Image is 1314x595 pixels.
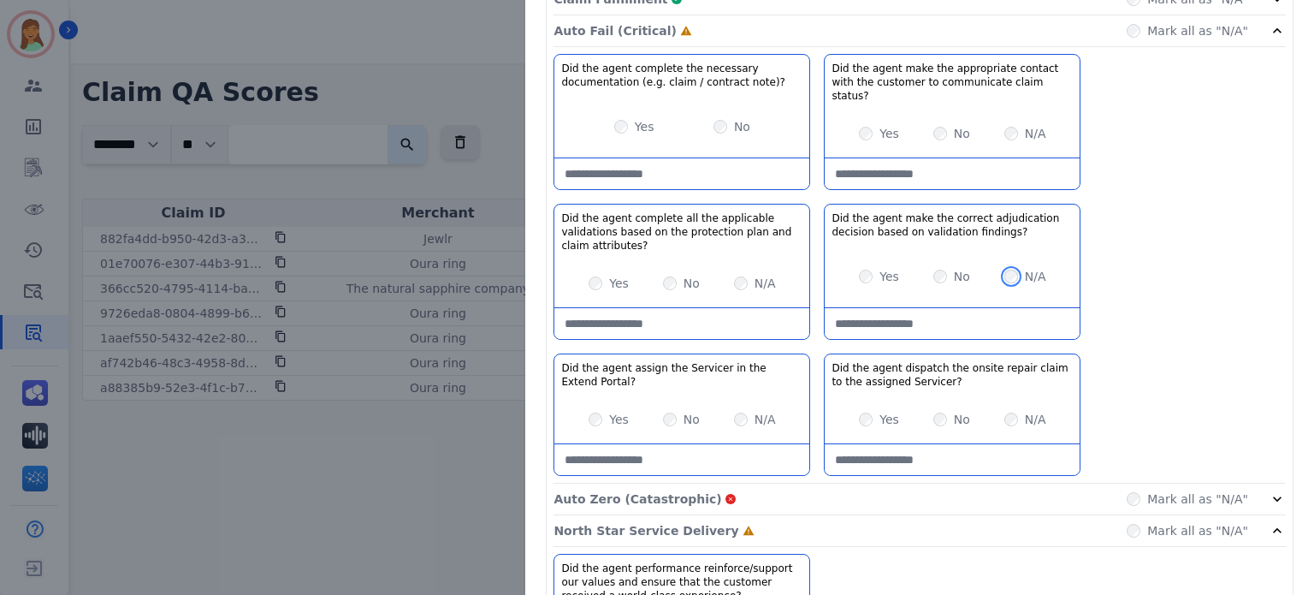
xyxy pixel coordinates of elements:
h3: Did the agent make the correct adjudication decision based on validation findings? [832,211,1073,239]
label: Yes [609,275,629,292]
label: Mark all as "N/A" [1147,22,1248,39]
p: North Star Service Delivery [553,522,738,539]
label: N/A [1025,268,1046,285]
label: Yes [879,268,899,285]
label: N/A [755,275,776,292]
label: Yes [609,411,629,428]
label: Yes [635,118,654,135]
label: N/A [1025,411,1046,428]
h3: Did the agent make the appropriate contact with the customer to communicate claim status? [832,62,1073,103]
h3: Did the agent complete all the applicable validations based on the protection plan and claim attr... [561,211,802,253]
label: No [684,275,700,292]
label: Yes [879,411,899,428]
label: Mark all as "N/A" [1147,491,1248,508]
label: No [734,118,750,135]
p: Auto Zero (Catastrophic) [553,491,721,508]
h3: Did the agent complete the necessary documentation (e.g. claim / contract note)? [561,62,802,89]
h3: Did the agent assign the Servicer in the Extend Portal? [561,361,802,389]
label: No [684,411,700,428]
label: No [954,125,970,142]
p: Auto Fail (Critical) [553,22,676,39]
label: Mark all as "N/A" [1147,522,1248,539]
label: N/A [1025,125,1046,142]
h3: Did the agent dispatch the onsite repair claim to the assigned Servicer? [832,361,1073,389]
label: No [954,268,970,285]
label: N/A [755,411,776,428]
label: No [954,411,970,428]
label: Yes [879,125,899,142]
